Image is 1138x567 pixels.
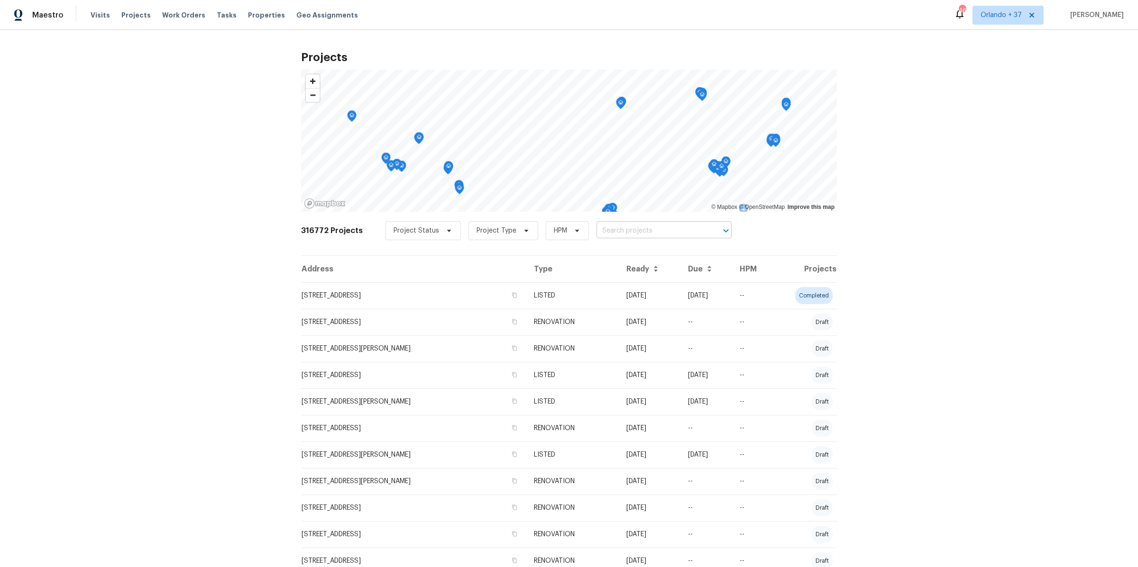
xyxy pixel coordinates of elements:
div: Map marker [608,203,617,217]
button: Copy Address [510,291,519,299]
div: Map marker [392,159,402,173]
td: [STREET_ADDRESS] [301,282,526,309]
td: [DATE] [619,495,681,521]
button: Copy Address [510,397,519,405]
button: Copy Address [510,317,519,326]
td: [DATE] [619,335,681,362]
div: Map marker [767,134,776,148]
div: Map marker [695,87,705,102]
td: -- [732,388,773,415]
div: Map marker [444,161,453,176]
th: Address [301,256,526,282]
td: [DATE] [680,441,732,468]
div: Map marker [616,98,625,112]
td: [DATE] [619,441,681,468]
th: Projects [774,256,837,282]
td: -- [732,282,773,309]
div: draft [812,393,833,410]
div: draft [812,526,833,543]
td: [STREET_ADDRESS][PERSON_NAME] [301,388,526,415]
input: Search projects [597,224,705,238]
a: Mapbox homepage [304,198,346,209]
td: [DATE] [619,282,681,309]
td: [DATE] [619,362,681,388]
h2: 316772 Projects [301,226,363,235]
div: Map marker [414,132,424,147]
td: RENOVATION [526,495,619,521]
a: OpenStreetMap [739,204,785,210]
td: -- [680,335,732,362]
td: [STREET_ADDRESS][PERSON_NAME] [301,441,526,468]
td: RENOVATION [526,468,619,495]
div: Map marker [347,110,357,125]
div: Map marker [414,133,423,147]
td: [DATE] [619,388,681,415]
td: -- [732,415,773,441]
div: draft [812,473,833,490]
span: Tasks [217,12,237,18]
td: -- [680,468,732,495]
div: Map marker [708,161,717,176]
td: -- [680,521,732,548]
a: Improve this map [788,204,835,210]
button: Zoom out [306,88,320,102]
td: -- [680,309,732,335]
div: draft [812,367,833,384]
td: [STREET_ADDRESS] [301,495,526,521]
div: Map marker [604,204,614,218]
button: Zoom in [306,74,320,88]
td: LISTED [526,441,619,468]
span: Properties [248,10,285,20]
h2: Projects [301,53,837,62]
span: Visits [91,10,110,20]
div: Map marker [603,207,613,221]
td: -- [732,495,773,521]
td: [STREET_ADDRESS][PERSON_NAME] [301,468,526,495]
button: Copy Address [510,423,519,432]
button: Copy Address [510,530,519,538]
div: Map marker [617,97,626,111]
canvas: Map [301,70,837,212]
div: Map marker [443,163,453,178]
td: [STREET_ADDRESS] [301,415,526,441]
div: completed [795,287,833,304]
td: RENOVATION [526,415,619,441]
div: Map marker [781,98,791,112]
td: LISTED [526,388,619,415]
button: Copy Address [510,370,519,379]
td: [DATE] [680,362,732,388]
div: Map marker [709,159,719,174]
span: [PERSON_NAME] [1066,10,1124,20]
td: [STREET_ADDRESS] [301,309,526,335]
td: LISTED [526,362,619,388]
td: -- [732,335,773,362]
div: Map marker [781,99,791,114]
div: Map marker [397,161,406,175]
td: RENOVATION [526,521,619,548]
td: -- [732,521,773,548]
div: draft [812,420,833,437]
button: Copy Address [510,503,519,512]
td: [DATE] [619,468,681,495]
span: Project Type [477,226,516,235]
td: [DATE] [680,282,732,309]
span: Zoom out [306,89,320,102]
button: Open [719,224,733,237]
td: [STREET_ADDRESS] [301,362,526,388]
span: Project Status [394,226,439,235]
td: -- [732,362,773,388]
div: Map marker [771,135,780,150]
th: Type [526,256,619,282]
td: -- [680,415,732,441]
div: draft [812,446,833,463]
span: Orlando + 37 [981,10,1022,20]
span: Maestro [32,10,64,20]
a: Mapbox [711,204,737,210]
td: -- [732,309,773,335]
td: RENOVATION [526,309,619,335]
div: Map marker [766,135,776,150]
button: Copy Address [510,344,519,352]
th: HPM [732,256,773,282]
span: HPM [554,226,567,235]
